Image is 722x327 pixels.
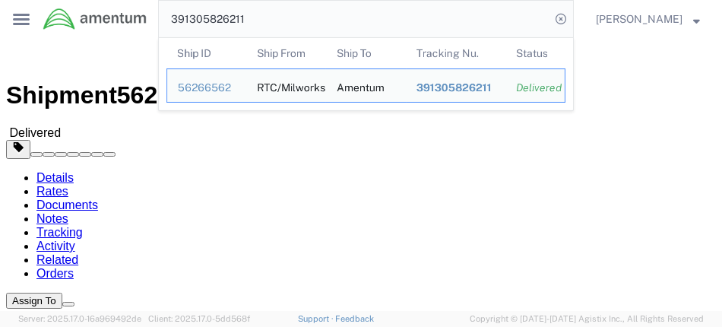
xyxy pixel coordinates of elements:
th: Ship From [246,38,326,68]
div: RTC/Milworks [257,69,315,102]
div: Amentum [337,69,385,102]
th: Status [505,38,565,68]
span: Copyright © [DATE]-[DATE] Agistix Inc., All Rights Reserved [470,313,704,325]
th: Ship ID [166,38,246,68]
th: Tracking Nu. [406,38,505,68]
a: Feedback [335,314,374,323]
a: Support [298,314,336,323]
div: Delivered [516,80,554,96]
span: Client: 2025.17.0-5dd568f [148,314,250,323]
input: Search for shipment number, reference number [159,1,550,37]
div: 56266562 [178,80,236,96]
span: Regina Escobar [596,11,682,27]
span: 391305826211 [416,81,492,94]
button: [PERSON_NAME] [595,10,701,28]
div: 391305826211 [416,80,495,96]
img: logo [43,8,147,30]
table: Search Results [166,38,573,110]
th: Ship To [326,38,406,68]
span: Server: 2025.17.0-16a969492de [18,314,141,323]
